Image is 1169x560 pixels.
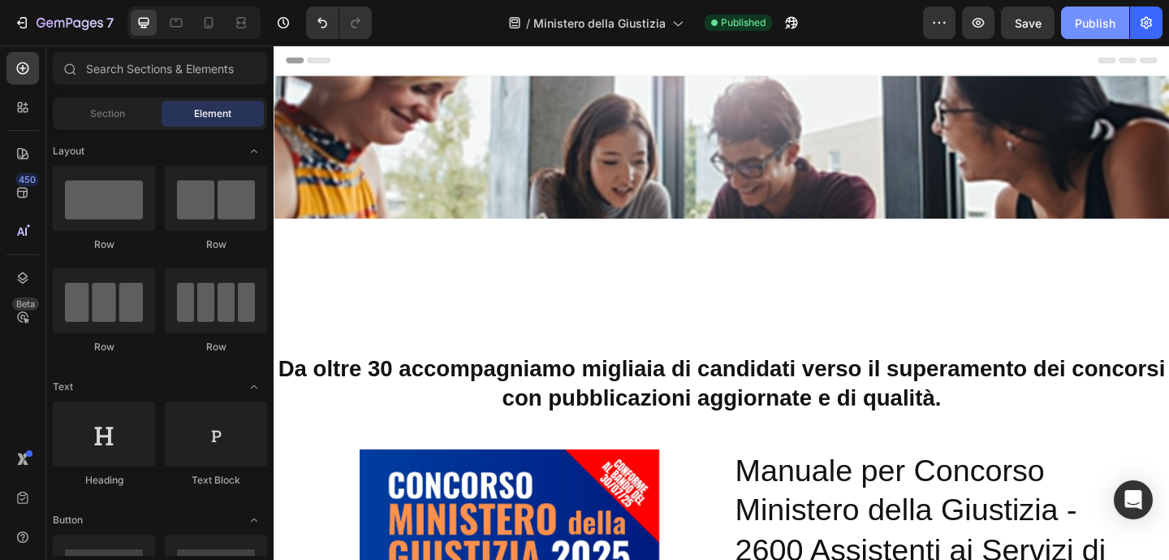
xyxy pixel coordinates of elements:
[1001,7,1055,39] button: Save
[1075,15,1115,32] div: Publish
[90,106,125,121] span: Section
[5,338,970,397] strong: Da oltre 30 accompagniamo migliaia di candidati verso il superamento dei concorsi con pubblicazio...
[53,380,73,394] span: Text
[306,7,372,39] div: Undo/Redo
[526,15,530,32] span: /
[12,297,39,310] div: Beta
[1015,16,1042,30] span: Save
[1061,7,1129,39] button: Publish
[53,513,83,527] span: Button
[53,237,155,252] div: Row
[165,237,267,252] div: Row
[241,507,267,533] span: Toggle open
[721,15,766,30] span: Published
[53,473,155,488] div: Heading
[53,52,267,85] input: Search Sections & Elements
[53,144,84,158] span: Layout
[15,173,39,186] div: 450
[274,46,1169,560] iframe: Design area
[53,340,155,354] div: Row
[106,13,114,33] p: 7
[241,374,267,400] span: Toggle open
[241,138,267,164] span: Toggle open
[1114,480,1153,519] div: Open Intercom Messenger
[6,7,121,39] button: 7
[533,15,666,32] span: Ministero della Giustizia
[194,106,231,121] span: Element
[165,473,267,488] div: Text Block
[165,340,267,354] div: Row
